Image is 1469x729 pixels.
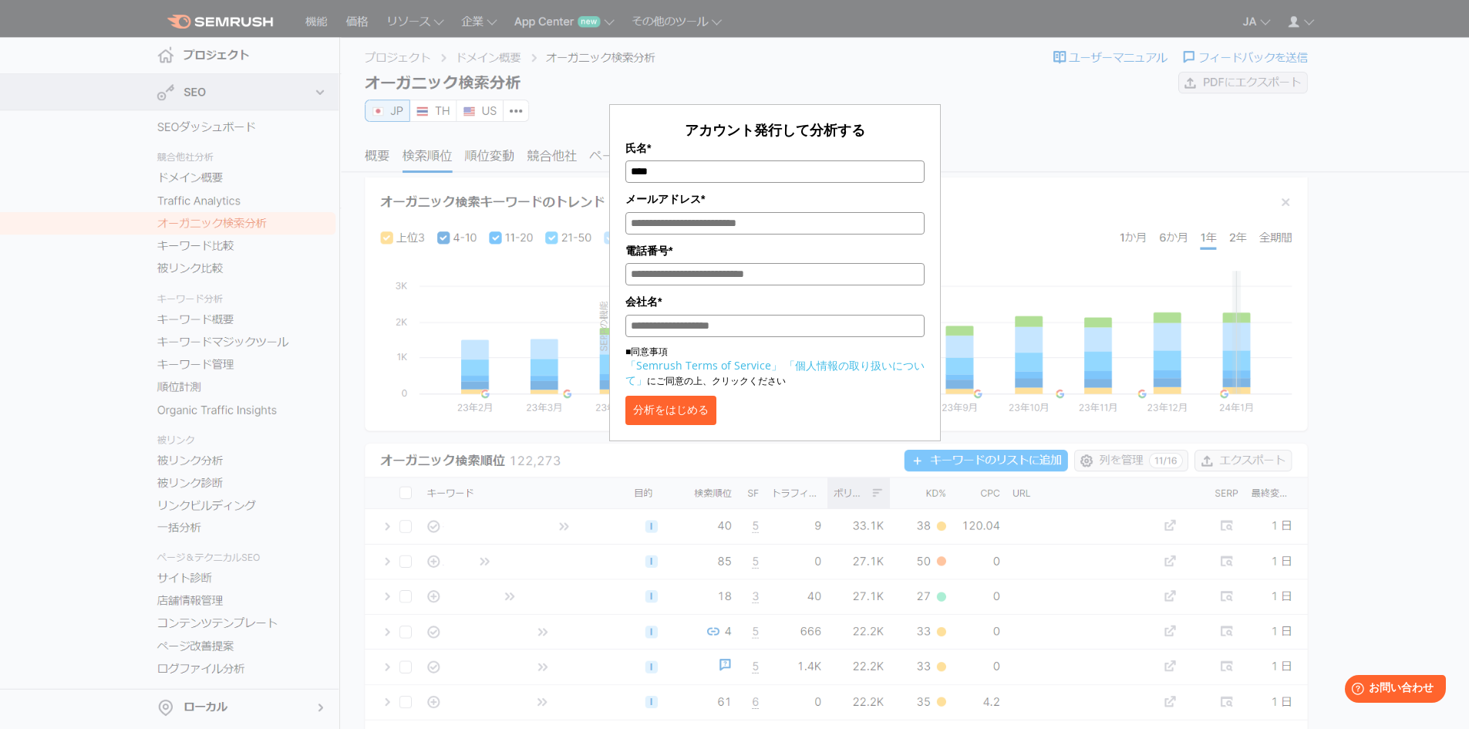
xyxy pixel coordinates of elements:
[685,120,865,139] span: アカウント発行して分析する
[625,345,925,388] p: ■同意事項 にご同意の上、クリックください
[625,191,925,208] label: メールアドレス*
[625,396,716,425] button: 分析をはじめる
[625,358,925,387] a: 「個人情報の取り扱いについて」
[625,358,782,373] a: 「Semrush Terms of Service」
[1332,669,1452,712] iframe: Help widget launcher
[625,242,925,259] label: 電話番号*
